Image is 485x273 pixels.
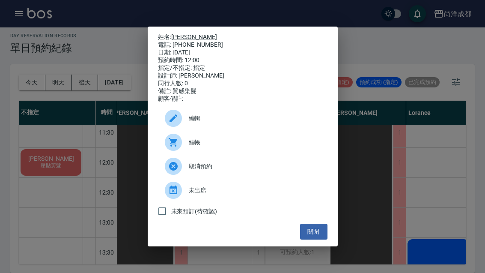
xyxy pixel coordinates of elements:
a: 結帳 [158,130,327,154]
span: 編輯 [189,114,321,123]
span: 取消預約 [189,162,321,171]
a: [PERSON_NAME] [171,33,217,40]
span: 結帳 [189,138,321,147]
div: 編輯 [158,106,327,130]
div: 設計師: [PERSON_NAME] [158,72,327,80]
p: 姓名: [158,33,327,41]
button: 關閉 [300,224,327,240]
span: 未來預訂(待確認) [171,207,217,216]
div: 預約時間: 12:00 [158,57,327,64]
div: 電話: [PHONE_NUMBER] [158,41,327,49]
div: 日期: [DATE] [158,49,327,57]
div: 未出席 [158,178,327,202]
div: 取消預約 [158,154,327,178]
span: 未出席 [189,186,321,195]
div: 同行人數: 0 [158,80,327,87]
div: 備註: 質感染髮 [158,87,327,95]
div: 顧客備註: [158,95,327,103]
div: 指定/不指定: 指定 [158,64,327,72]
